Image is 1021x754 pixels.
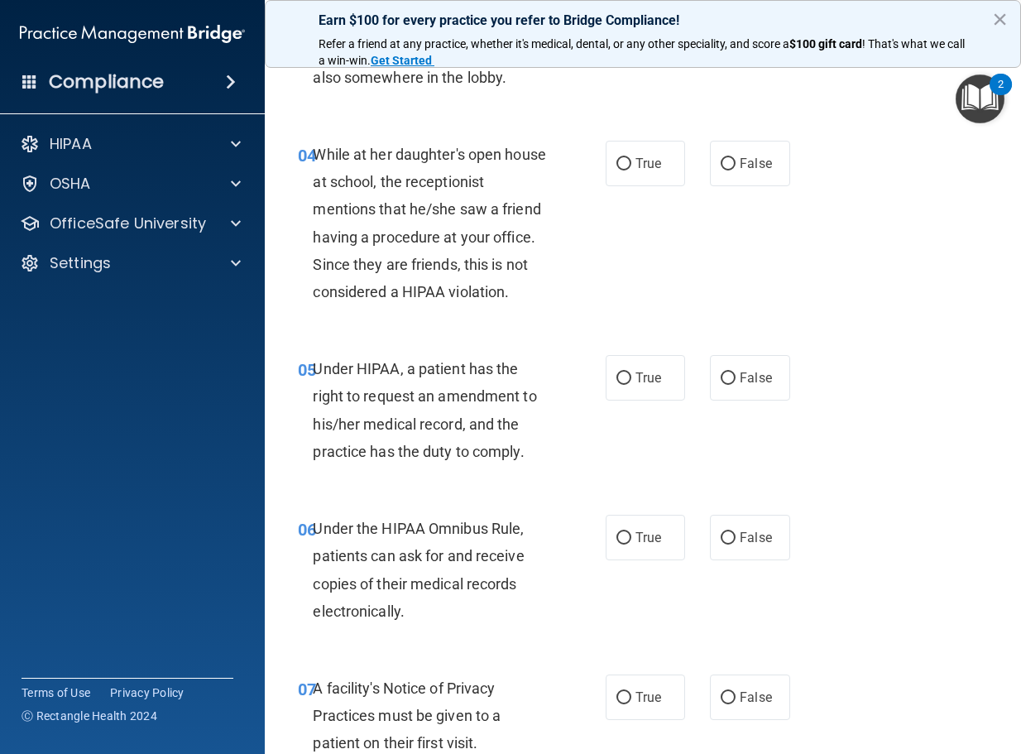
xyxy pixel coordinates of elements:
a: OSHA [20,174,241,194]
input: False [721,532,736,545]
span: 05 [298,360,316,380]
a: Settings [20,253,241,273]
iframe: Drift Widget Chat Controller [735,636,1001,703]
p: OSHA [50,174,91,194]
span: True [635,689,661,705]
strong: Get Started [371,54,432,67]
span: Ⓒ Rectangle Health 2024 [22,708,157,724]
span: False [740,689,772,705]
div: 2 [998,84,1004,106]
a: Terms of Use [22,684,90,701]
span: True [635,530,661,545]
span: A facility's Notice of Privacy Practices must be given to a patient on their first visit. [313,680,501,752]
span: True [635,370,661,386]
a: Get Started [371,54,434,67]
h4: Compliance [49,70,164,94]
button: Open Resource Center, 2 new notifications [956,74,1004,123]
input: True [616,372,631,385]
button: Close [992,6,1008,32]
input: False [721,692,736,704]
span: False [740,530,772,545]
p: HIPAA [50,134,92,154]
span: 04 [298,146,316,166]
span: While at her daughter's open house at school, the receptionist mentions that he/she saw a friend ... [313,146,545,300]
span: Under the HIPAA Omnibus Rule, patients can ask for and receive copies of their medical records el... [313,520,524,620]
input: True [616,532,631,545]
span: ! That's what we call a win-win. [319,37,967,67]
span: Under HIPAA, a patient has the right to request an amendment to his/her medical record, and the p... [313,360,536,460]
span: True [635,156,661,171]
p: Settings [50,253,111,273]
a: OfficeSafe University [20,214,241,233]
p: Earn $100 for every practice you refer to Bridge Compliance! [319,12,967,28]
p: OfficeSafe University [50,214,206,233]
a: HIPAA [20,134,241,154]
span: It's ok to post practice’s Notice of Privacy anywhere so long as it is also somewhere in the lobby. [313,13,530,85]
span: False [740,370,772,386]
input: False [721,372,736,385]
img: PMB logo [20,17,245,50]
span: 07 [298,680,316,699]
span: Refer a friend at any practice, whether it's medical, dental, or any other speciality, and score a [319,37,789,50]
input: False [721,158,736,170]
a: Privacy Policy [110,684,185,701]
strong: $100 gift card [789,37,862,50]
input: True [616,692,631,704]
input: True [616,158,631,170]
span: 06 [298,520,316,540]
span: False [740,156,772,171]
